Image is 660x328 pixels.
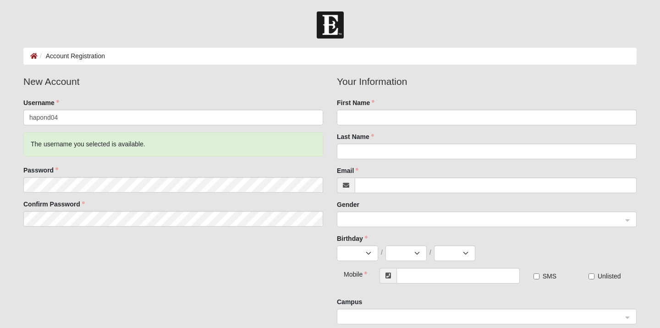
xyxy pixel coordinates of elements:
[337,234,368,243] label: Birthday
[23,132,323,156] div: The username you selected is available.
[23,200,85,209] label: Confirm Password
[543,272,556,280] span: SMS
[337,200,359,209] label: Gender
[23,166,58,175] label: Password
[337,74,637,89] legend: Your Information
[533,273,539,279] input: SMS
[588,273,594,279] input: Unlisted
[381,248,383,257] span: /
[337,166,358,175] label: Email
[23,98,59,107] label: Username
[317,11,344,39] img: Church of Eleven22 Logo
[598,272,621,280] span: Unlisted
[337,98,374,107] label: First Name
[23,74,323,89] legend: New Account
[429,248,431,257] span: /
[337,297,362,306] label: Campus
[337,268,362,279] div: Mobile
[337,132,374,141] label: Last Name
[38,51,105,61] li: Account Registration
